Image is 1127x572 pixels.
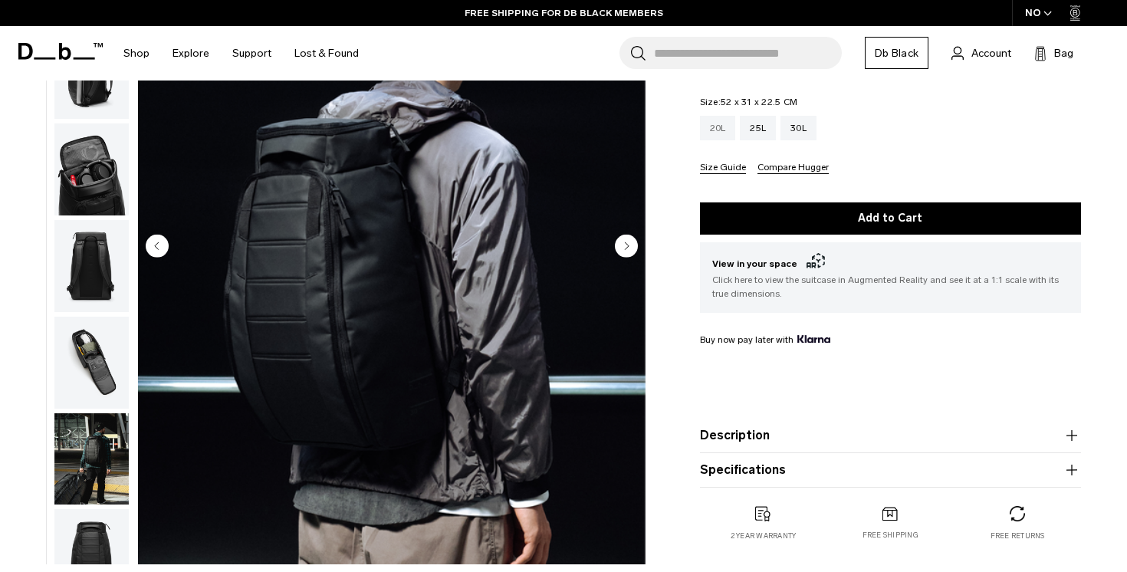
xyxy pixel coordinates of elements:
[863,530,918,541] p: Free shipping
[712,273,1069,301] span: Click here to view the suitcase in Augmented Reality and see it at a 1:1 scale with its true dime...
[712,255,1069,273] span: View in your space
[54,413,130,506] button: Hugger Backpack 30L Black Out
[971,45,1011,61] span: Account
[54,219,130,313] button: Hugger Backpack 30L Black Out
[112,26,370,81] nav: Main Navigation
[294,26,359,81] a: Lost & Found
[54,317,129,409] img: Hugger Backpack 30L Black Out
[700,163,746,174] button: Size Guide
[991,531,1045,541] p: Free returns
[700,461,1081,479] button: Specifications
[700,333,830,347] span: Buy now pay later with
[1054,45,1073,61] span: Bag
[721,97,797,107] span: 52 x 31 x 22.5 CM
[172,26,209,81] a: Explore
[700,202,1081,235] button: Add to Cart
[700,116,736,140] a: 20L
[54,123,130,216] button: Hugger Backpack 30L Black Out
[123,26,149,81] a: Shop
[700,97,798,107] legend: Size:
[757,163,829,174] button: Compare Hugger
[54,316,130,409] button: Hugger Backpack 30L Black Out
[797,335,830,343] img: {"height" => 20, "alt" => "Klarna"}
[1034,44,1073,62] button: Bag
[731,531,797,541] p: 2 year warranty
[740,116,776,140] a: 25L
[54,123,129,215] img: Hugger Backpack 30L Black Out
[780,116,816,140] a: 30L
[700,242,1081,313] button: View in your space Click here to view the suitcase in Augmented Reality and see it at a 1:1 scale...
[865,37,928,69] a: Db Black
[54,220,129,312] img: Hugger Backpack 30L Black Out
[146,234,169,260] button: Previous slide
[232,26,271,81] a: Support
[700,426,1081,445] button: Description
[951,44,1011,62] a: Account
[615,234,638,260] button: Next slide
[54,413,129,505] img: Hugger Backpack 30L Black Out
[465,6,663,20] a: FREE SHIPPING FOR DB BLACK MEMBERS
